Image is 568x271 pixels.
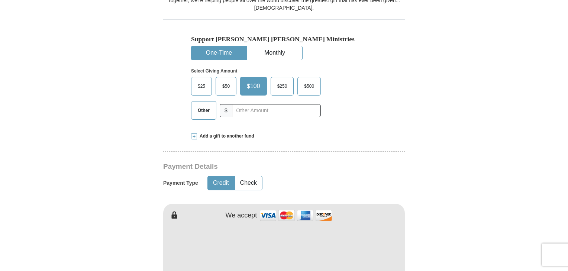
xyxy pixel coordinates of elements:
[219,81,233,92] span: $50
[163,162,353,171] h3: Payment Details
[194,81,209,92] span: $25
[300,81,318,92] span: $500
[274,81,291,92] span: $250
[243,81,264,92] span: $100
[208,176,234,190] button: Credit
[163,180,198,186] h5: Payment Type
[226,212,257,220] h4: We accept
[235,176,262,190] button: Check
[259,207,333,223] img: credit cards accepted
[191,68,237,74] strong: Select Giving Amount
[191,46,246,60] button: One-Time
[194,105,213,116] span: Other
[191,35,377,43] h5: Support [PERSON_NAME] [PERSON_NAME] Ministries
[247,46,302,60] button: Monthly
[232,104,321,117] input: Other Amount
[197,133,254,139] span: Add a gift to another fund
[220,104,232,117] span: $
